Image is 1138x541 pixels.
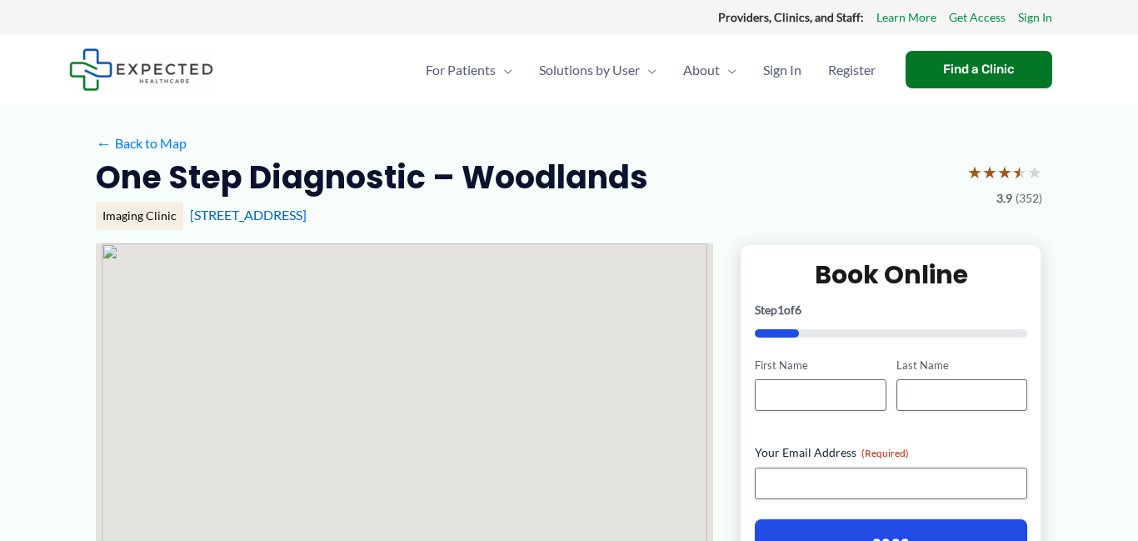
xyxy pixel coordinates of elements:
[1016,188,1042,209] span: (352)
[1018,7,1052,28] a: Sign In
[1027,157,1042,188] span: ★
[795,303,801,317] span: 6
[96,131,187,156] a: ←Back to Map
[755,304,1027,316] p: Step of
[777,303,784,317] span: 1
[755,444,1027,461] label: Your Email Address
[1012,157,1027,188] span: ★
[640,41,656,99] span: Menu Toggle
[426,41,496,99] span: For Patients
[815,41,889,99] a: Register
[896,358,1027,373] label: Last Name
[720,41,736,99] span: Menu Toggle
[750,41,815,99] a: Sign In
[190,207,307,223] a: [STREET_ADDRESS]
[755,258,1027,291] h2: Book Online
[412,41,889,99] nav: Primary Site Navigation
[828,41,876,99] span: Register
[949,7,1006,28] a: Get Access
[96,202,183,230] div: Imaging Clinic
[670,41,750,99] a: AboutMenu Toggle
[876,7,936,28] a: Learn More
[861,447,909,459] span: (Required)
[69,48,213,91] img: Expected Healthcare Logo - side, dark font, small
[997,157,1012,188] span: ★
[526,41,670,99] a: Solutions by UserMenu Toggle
[967,157,982,188] span: ★
[539,41,640,99] span: Solutions by User
[763,41,801,99] span: Sign In
[412,41,526,99] a: For PatientsMenu Toggle
[906,51,1052,88] a: Find a Clinic
[683,41,720,99] span: About
[96,135,112,151] span: ←
[718,10,864,24] strong: Providers, Clinics, and Staff:
[96,157,648,198] h2: One Step Diagnostic – Woodlands
[982,157,997,188] span: ★
[496,41,512,99] span: Menu Toggle
[996,188,1012,209] span: 3.9
[755,358,886,373] label: First Name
